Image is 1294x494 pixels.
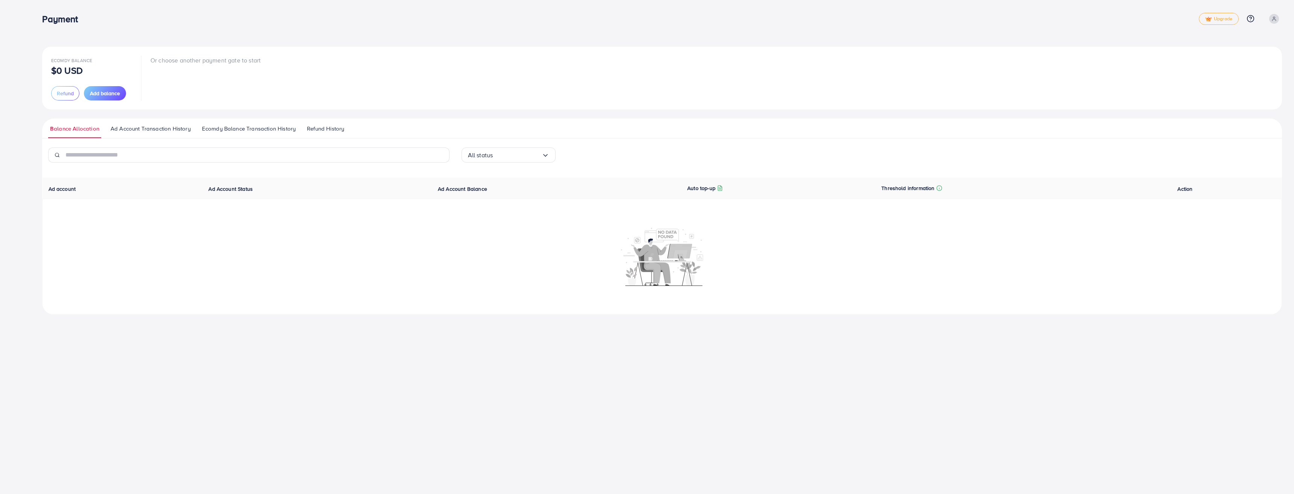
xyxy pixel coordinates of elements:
p: Auto top-up [687,184,715,193]
span: Ad Account Transaction History [111,125,191,133]
span: Upgrade [1205,16,1232,22]
p: Or choose another payment gate to start [150,56,261,65]
img: tick [1205,17,1212,22]
a: tickUpgrade [1199,13,1239,25]
span: Ecomdy Balance Transaction History [202,125,296,133]
span: Add balance [90,90,120,97]
button: Add balance [84,86,126,100]
span: Ad Account Status [208,185,253,193]
div: Search for option [462,147,556,163]
p: Threshold information [881,184,934,193]
span: Ecomdy Balance [51,57,92,64]
span: Ad Account Balance [438,185,487,193]
input: Search for option [493,149,541,161]
span: Ad account [49,185,76,193]
span: Action [1177,185,1192,193]
img: No account [621,227,703,286]
span: Refund [57,90,74,97]
button: Refund [51,86,79,100]
h3: Payment [42,14,84,24]
p: $0 USD [51,66,83,75]
span: All status [468,149,493,161]
span: Balance Allocation [50,125,99,133]
span: Refund History [307,125,344,133]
